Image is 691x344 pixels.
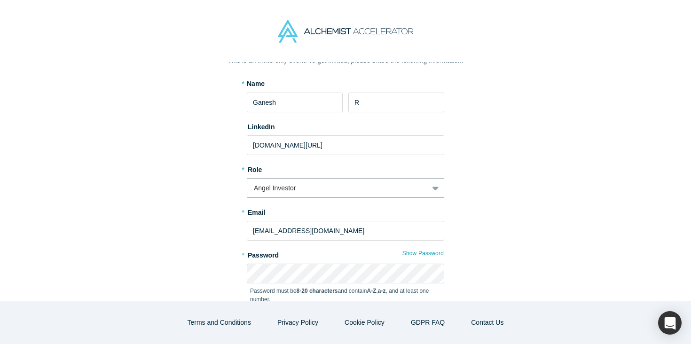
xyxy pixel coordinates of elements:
button: Cookie Policy [335,314,394,331]
input: Last Name [348,93,444,112]
label: Name [247,79,265,89]
label: Role [247,162,444,175]
label: Password [247,247,444,260]
label: Email [247,204,444,218]
p: Password must be and contain , , and at least one number. [250,287,441,304]
button: Contact Us [461,314,513,331]
button: Privacy Policy [267,314,328,331]
strong: A-Z [367,288,377,294]
img: Alchemist Accelerator Logo [278,20,413,43]
strong: a-z [378,288,386,294]
strong: 8-20 characters [297,288,338,294]
input: First Name [247,93,343,112]
button: Show Password [402,247,444,259]
div: Angel Investor [254,183,422,193]
a: GDPR FAQ [401,314,455,331]
label: LinkedIn [247,119,275,132]
button: Terms and Conditions [178,314,261,331]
